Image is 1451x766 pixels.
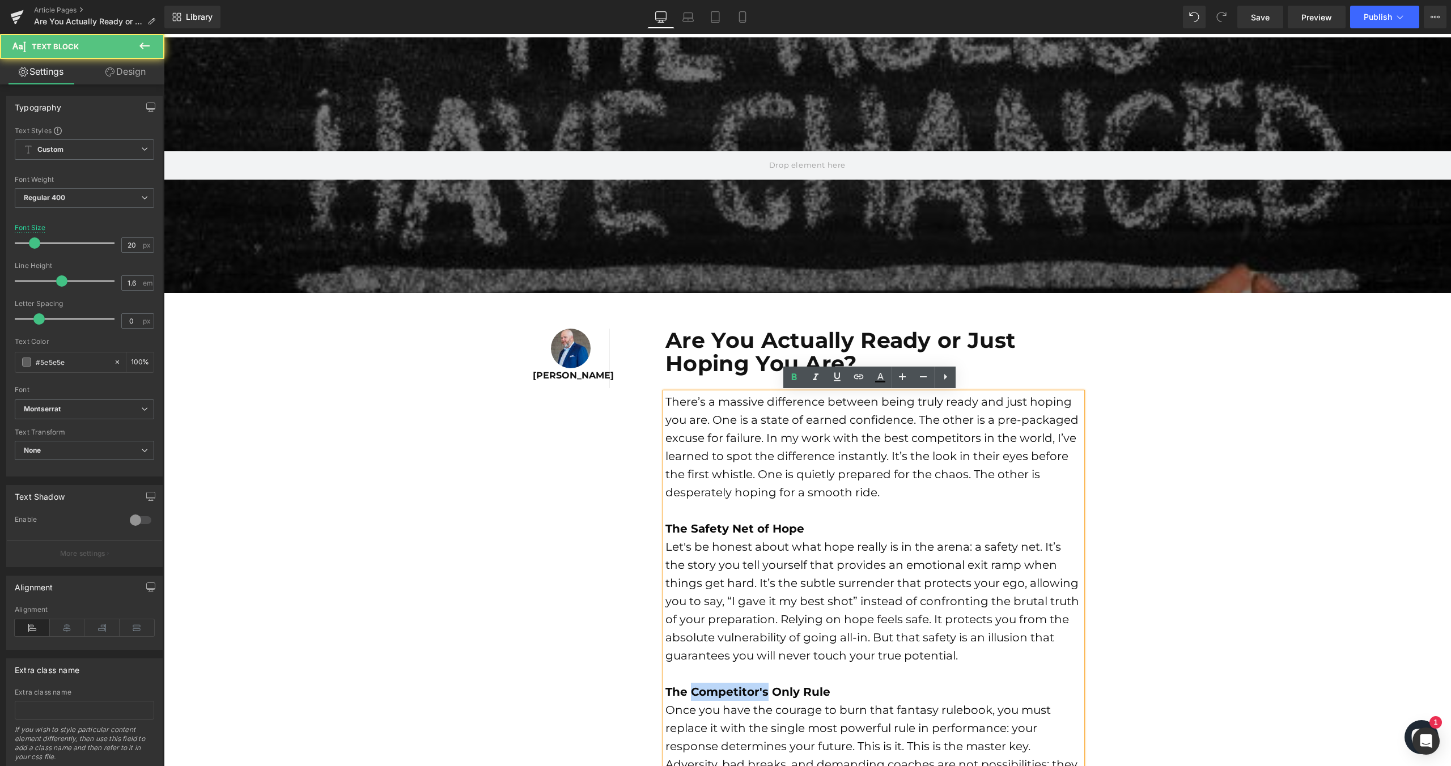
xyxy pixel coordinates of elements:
[186,12,213,22] span: Library
[32,42,79,51] span: Text Block
[15,659,79,675] div: Extra class name
[729,6,756,28] a: Mobile
[502,506,915,628] font: Let's be honest about what hope really is in the arena: a safety net. It’s the story you tell you...
[702,6,729,28] a: Tablet
[1424,6,1446,28] button: More
[15,688,154,696] div: Extra class name
[84,59,167,84] a: Design
[37,145,63,155] b: Custom
[143,241,152,249] span: px
[15,386,154,394] div: Font
[34,6,164,15] a: Article Pages
[15,300,154,308] div: Letter Spacing
[15,606,154,614] div: Alignment
[1364,12,1392,22] span: Publish
[60,548,105,559] p: More settings
[15,224,46,232] div: Font Size
[15,126,154,135] div: Text Styles
[1251,11,1270,23] span: Save
[15,428,154,436] div: Text Transform
[143,317,152,325] span: px
[15,576,53,592] div: Alignment
[24,193,66,202] b: Regular 400
[164,6,220,28] a: New Library
[24,405,61,414] i: Montserrat
[1288,6,1346,28] a: Preview
[15,486,65,501] div: Text Shadow
[143,279,152,287] span: em
[24,446,41,454] b: None
[1350,6,1419,28] button: Publish
[1412,727,1440,755] div: Open Intercom Messenger
[1301,11,1332,23] span: Preview
[7,540,162,567] button: More settings
[15,338,154,346] div: Text Color
[34,17,143,26] span: Are You Actually Ready or Just Hoping You Are
[674,6,702,28] a: Laptop
[36,356,108,368] input: Color
[502,488,640,501] b: The Safety Net of Hope
[15,176,154,184] div: Font Weight
[1183,6,1206,28] button: Undo
[1210,6,1233,28] button: Redo
[15,96,61,112] div: Typography
[15,262,154,270] div: Line Height
[502,651,667,665] strong: The Competitor's Only Rule
[502,361,915,465] font: There’s a massive difference between being truly ready and just hoping you are. One is a state of...
[502,293,852,343] b: Are You Actually Ready or Just Hoping You Are?
[15,515,118,527] div: Enable
[647,6,674,28] a: Desktop
[369,336,450,347] strong: [PERSON_NAME]
[126,352,154,372] div: %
